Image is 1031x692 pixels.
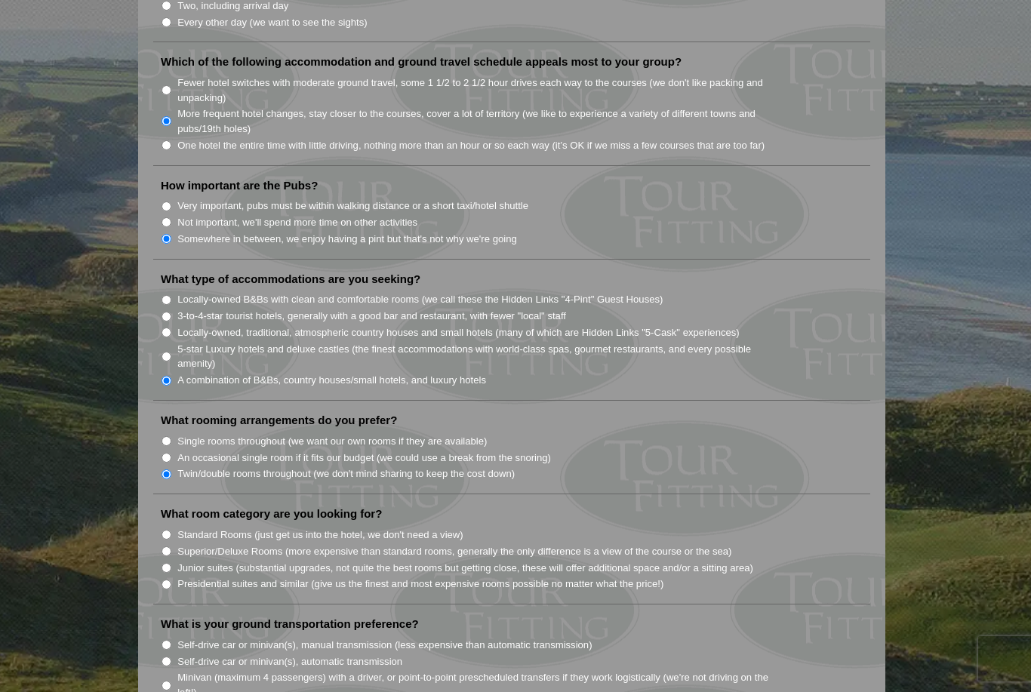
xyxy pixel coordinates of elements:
[177,15,367,30] label: Every other day (we want to see the sights)
[177,527,463,543] label: Standard Rooms (just get us into the hotel, we don't need a view)
[177,638,592,653] label: Self-drive car or minivan(s), manual transmission (less expensive than automatic transmission)
[161,506,382,521] label: What room category are you looking for?
[177,654,402,669] label: Self-drive car or minivan(s), automatic transmission
[161,617,419,632] label: What is your ground transportation preference?
[177,232,517,247] label: Somewhere in between, we enjoy having a pint but that's not why we're going
[177,342,784,371] label: 5-star Luxury hotels and deluxe castles (the finest accommodations with world-class spas, gourmet...
[161,413,397,428] label: What rooming arrangements do you prefer?
[177,292,663,307] label: Locally-owned B&Bs with clean and comfortable rooms (we call these the Hidden Links "4-Pint" Gues...
[177,561,753,576] label: Junior suites (substantial upgrades, not quite the best rooms but getting close, these will offer...
[177,373,486,388] label: A combination of B&Bs, country houses/small hotels, and luxury hotels
[177,451,551,466] label: An occasional single room if it fits our budget (we could use a break from the snoring)
[177,215,417,230] label: Not important, we'll spend more time on other activities
[177,75,784,105] label: Fewer hotel switches with moderate ground travel, some 1 1/2 to 2 1/2 hour drives each way to the...
[177,138,765,153] label: One hotel the entire time with little driving, nothing more than an hour or so each way (it’s OK ...
[177,466,515,481] label: Twin/double rooms throughout (we don't mind sharing to keep the cost down)
[177,544,731,559] label: Superior/Deluxe Rooms (more expensive than standard rooms, generally the only difference is a vie...
[161,178,318,193] label: How important are the Pubs?
[177,198,528,214] label: Very important, pubs must be within walking distance or a short taxi/hotel shuttle
[177,577,663,592] label: Presidential suites and similar (give us the finest and most expensive rooms possible no matter w...
[177,325,740,340] label: Locally-owned, traditional, atmospheric country houses and small hotels (many of which are Hidden...
[177,309,566,324] label: 3-to-4-star tourist hotels, generally with a good bar and restaurant, with fewer "local" staff
[161,54,682,69] label: Which of the following accommodation and ground travel schedule appeals most to your group?
[177,106,784,136] label: More frequent hotel changes, stay closer to the courses, cover a lot of territory (we like to exp...
[177,434,487,449] label: Single rooms throughout (we want our own rooms if they are available)
[161,272,420,287] label: What type of accommodations are you seeking?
